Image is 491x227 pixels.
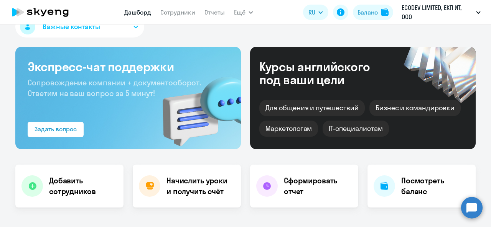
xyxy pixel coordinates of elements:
[15,16,144,38] button: Важные контакты
[369,100,461,116] div: Бизнес и командировки
[234,8,245,17] span: Ещё
[234,5,253,20] button: Ещё
[124,8,151,16] a: Дашборд
[259,121,318,137] div: Маркетологам
[358,8,378,17] div: Баланс
[152,63,241,149] img: bg-img
[303,5,328,20] button: RU
[259,60,390,86] div: Курсы английского под ваши цели
[43,22,100,32] span: Важные контакты
[35,124,77,134] div: Задать вопрос
[323,121,389,137] div: IT-специалистам
[49,175,117,197] h4: Добавить сотрудников
[204,8,225,16] a: Отчеты
[402,3,473,21] p: ECODEV LIMITED, ЕКП ИТ, ООО
[28,78,201,98] span: Сопровождение компании + документооборот. Ответим на ваш вопрос за 5 минут!
[160,8,195,16] a: Сотрудники
[28,122,84,137] button: Задать вопрос
[308,8,315,17] span: RU
[166,175,233,197] h4: Начислить уроки и получить счёт
[28,59,229,74] h3: Экспресс-чат поддержки
[284,175,352,197] h4: Сформировать отчет
[401,175,470,197] h4: Посмотреть баланс
[259,100,365,116] div: Для общения и путешествий
[381,8,389,16] img: balance
[353,5,393,20] button: Балансbalance
[398,3,484,21] button: ECODEV LIMITED, ЕКП ИТ, ООО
